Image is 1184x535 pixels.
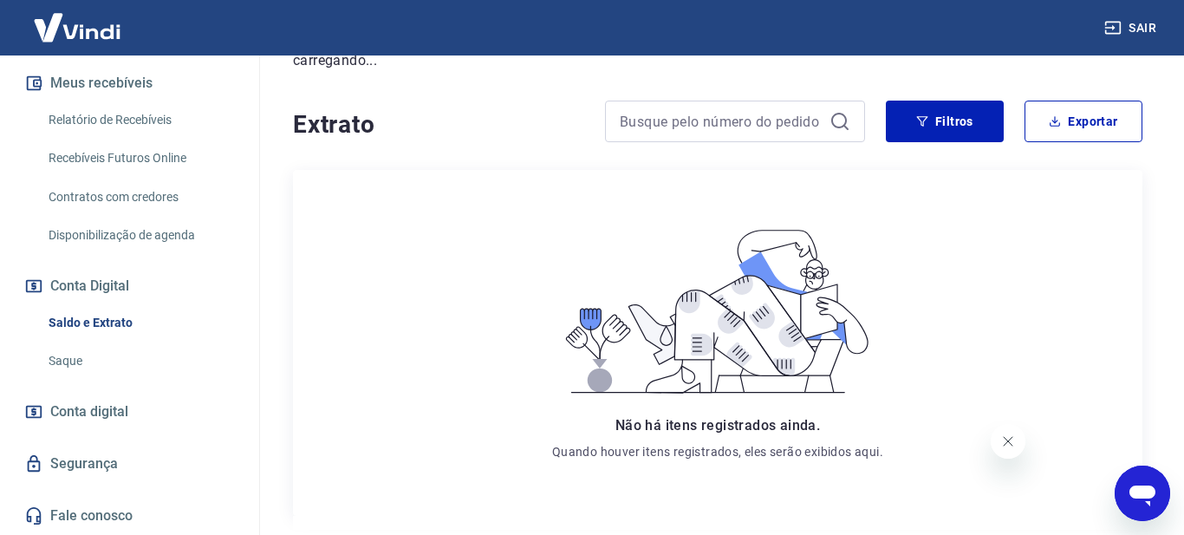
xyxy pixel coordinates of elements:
a: Conta digital [21,393,238,431]
span: Não há itens registrados ainda. [615,417,820,434]
p: Quando houver itens registrados, eles serão exibidos aqui. [552,443,883,460]
h4: Extrato [293,108,584,142]
img: Vindi [21,1,133,54]
a: Recebíveis Futuros Online [42,140,238,176]
p: carregando... [293,50,1142,71]
a: Segurança [21,445,238,483]
span: Olá! Precisa de ajuda? [10,12,146,26]
button: Exportar [1025,101,1142,142]
input: Busque pelo número do pedido [620,108,823,134]
button: Filtros [886,101,1004,142]
button: Sair [1101,12,1163,44]
iframe: Fechar mensagem [991,424,1025,459]
span: Conta digital [50,400,128,424]
a: Saldo e Extrato [42,305,238,341]
a: Disponibilização de agenda [42,218,238,253]
a: Relatório de Recebíveis [42,102,238,138]
a: Saque [42,343,238,379]
button: Meus recebíveis [21,64,238,102]
iframe: Botão para abrir a janela de mensagens [1115,466,1170,521]
button: Conta Digital [21,267,238,305]
a: Fale conosco [21,497,238,535]
a: Contratos com credores [42,179,238,215]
